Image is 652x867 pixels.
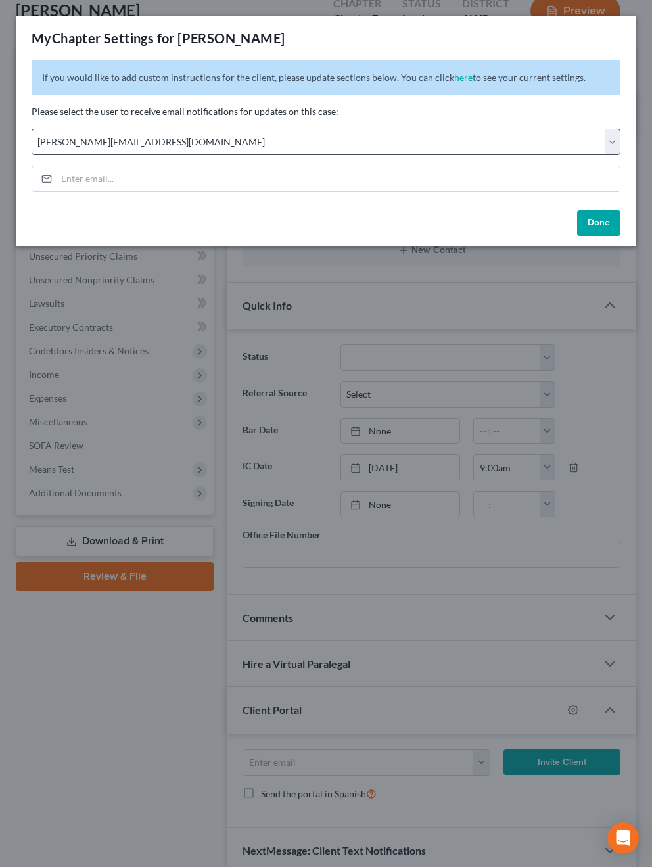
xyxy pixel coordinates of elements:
span: If you would like to add custom instructions for the client, please update sections below. [42,72,399,83]
input: Enter email... [57,166,620,191]
button: Done [577,210,620,237]
a: here [454,72,473,83]
p: Please select the user to receive email notifications for updates on this case: [32,105,620,118]
div: MyChapter Settings for [PERSON_NAME] [32,29,285,47]
div: Open Intercom Messenger [607,822,639,854]
span: You can click to see your current settings. [401,72,586,83]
